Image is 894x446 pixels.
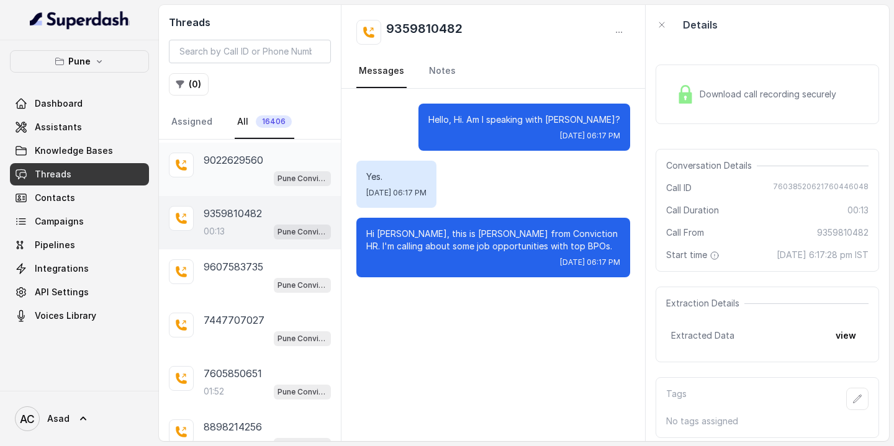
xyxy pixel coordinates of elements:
[35,286,89,298] span: API Settings
[204,153,263,167] p: 9022629560
[666,415,869,427] p: No tags assigned
[356,55,407,88] a: Messages
[204,206,262,221] p: 9359810482
[10,187,149,209] a: Contacts
[235,105,294,139] a: All16406
[700,88,841,100] span: Download call recording securely
[666,297,744,310] span: Extraction Details
[366,228,620,252] p: Hi [PERSON_NAME], this is [PERSON_NAME] from Conviction HR. I'm calling about some job opportunit...
[666,204,719,216] span: Call Duration
[666,159,757,172] span: Conversation Details
[169,105,215,139] a: Assigned
[204,259,263,274] p: 9607583735
[169,73,209,96] button: (0)
[169,15,331,30] h2: Threads
[817,226,869,239] span: 9359810482
[666,226,704,239] span: Call From
[366,188,427,198] span: [DATE] 06:17 PM
[366,171,427,183] p: Yes.
[683,17,718,32] p: Details
[10,163,149,185] a: Threads
[847,204,869,216] span: 00:13
[356,55,630,88] nav: Tabs
[68,54,91,69] p: Pune
[256,115,292,128] span: 16406
[35,310,96,322] span: Voices Library
[204,313,264,328] p: 7447707027
[204,366,262,381] p: 7605850651
[35,145,113,157] span: Knowledge Bases
[204,419,262,434] p: 8898214256
[35,239,75,251] span: Pipelines
[30,10,130,30] img: light.svg
[35,121,82,133] span: Assistants
[386,20,463,45] h2: 9359810482
[47,413,70,425] span: Asad
[278,332,327,345] p: Pune Conviction HR Outbound Assistant
[204,385,224,398] p: 01:52
[676,85,695,104] img: Lock Icon
[35,168,71,181] span: Threads
[278,386,327,398] p: Pune Conviction HR Outbound Assistant
[10,234,149,256] a: Pipelines
[666,182,692,194] span: Call ID
[278,279,327,292] p: Pune Conviction HR Outbound Assistant
[278,226,327,238] p: Pune Conviction HR Outbound Assistant
[671,329,734,342] span: Extracted Data
[10,140,149,162] a: Knowledge Bases
[35,192,75,204] span: Contacts
[10,210,149,233] a: Campaigns
[428,114,620,126] p: Hello, Hi. Am I speaking with [PERSON_NAME]?
[35,262,89,275] span: Integrations
[10,50,149,73] button: Pune
[560,131,620,141] span: [DATE] 06:17 PM
[35,97,83,110] span: Dashboard
[278,172,327,185] p: Pune Conviction HR Outbound Assistant
[666,388,687,410] p: Tags
[10,305,149,327] a: Voices Library
[777,249,869,261] span: [DATE] 6:17:28 pm IST
[204,225,225,238] p: 00:13
[666,249,722,261] span: Start time
[10,92,149,115] a: Dashboard
[10,257,149,280] a: Integrations
[427,55,458,88] a: Notes
[828,324,864,347] button: view
[35,215,84,228] span: Campaigns
[773,182,869,194] span: 76038520621760446048
[169,40,331,63] input: Search by Call ID or Phone Number
[10,401,149,436] a: Asad
[169,105,331,139] nav: Tabs
[560,257,620,267] span: [DATE] 06:17 PM
[20,413,35,426] text: AC
[10,116,149,138] a: Assistants
[10,281,149,303] a: API Settings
